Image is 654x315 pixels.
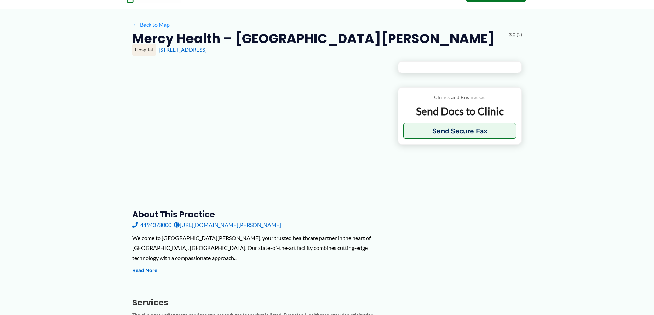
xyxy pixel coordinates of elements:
a: [STREET_ADDRESS] [159,46,207,53]
h2: Mercy Health – [GEOGRAPHIC_DATA][PERSON_NAME] [132,30,494,47]
h3: Services [132,297,387,308]
span: (2) [517,30,522,39]
div: Welcome to [GEOGRAPHIC_DATA][PERSON_NAME], your trusted healthcare partner in the heart of [GEOGR... [132,233,387,263]
span: ← [132,21,139,28]
h3: About this practice [132,209,387,220]
a: [URL][DOMAIN_NAME][PERSON_NAME] [174,220,281,230]
p: Clinics and Businesses [403,93,516,102]
a: ←Back to Map [132,20,170,30]
p: Send Docs to Clinic [403,105,516,118]
button: Read More [132,267,157,275]
span: 3.0 [509,30,515,39]
div: Hospital [132,44,156,56]
a: 4194073000 [132,220,171,230]
button: Send Secure Fax [403,123,516,139]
